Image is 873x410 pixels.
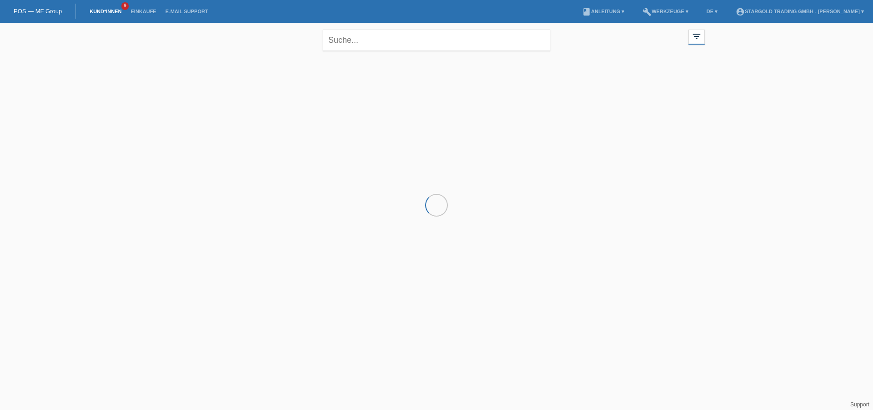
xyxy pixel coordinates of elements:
a: Kund*innen [85,9,126,14]
span: 9 [121,2,129,10]
i: book [582,7,591,16]
i: build [642,7,652,16]
i: account_circle [736,7,745,16]
i: filter_list [692,31,702,41]
a: buildWerkzeuge ▾ [638,9,693,14]
input: Suche... [323,30,550,51]
a: Einkäufe [126,9,161,14]
a: DE ▾ [702,9,722,14]
a: POS — MF Group [14,8,62,15]
a: bookAnleitung ▾ [577,9,629,14]
a: E-Mail Support [161,9,213,14]
a: Support [850,401,869,408]
a: account_circleStargold Trading GmbH - [PERSON_NAME] ▾ [731,9,868,14]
